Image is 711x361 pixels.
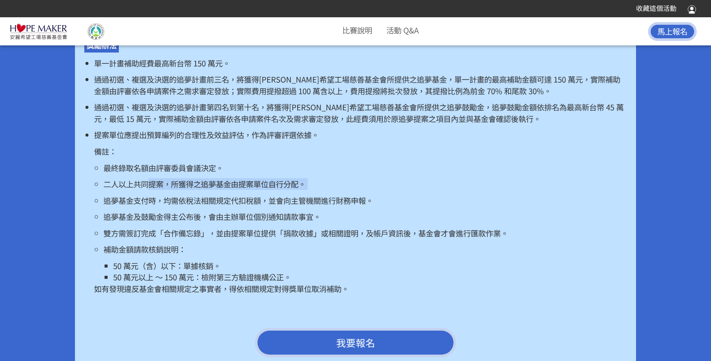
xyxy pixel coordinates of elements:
a: 活動 Q&A [386,24,419,36]
p: 通過初選、複選及決選的追夢計畫第四名到第十名，將獲得[PERSON_NAME]希望工場慈善基金會所提供之追夢鼓勵金，追夢鼓勵金額依排名為最高新台幣 45 萬元，最低 15 萬元，實際補助金額由評... [94,101,627,124]
button: 馬上報名 [648,22,697,41]
p: 提案單位應提出預算編列的合理性及效益評估，作為評審評選依據。 [94,129,627,141]
p: 追夢基金及鼓勵金得主公布後，會由主辦單位個別通知請款事宜。 [103,211,626,223]
p: 最終錄取名額由評審委員會議決定。 [103,162,626,174]
span: 我要報名 [336,335,375,349]
p: 補助金額請款核銷說明： [103,244,626,255]
p: 二人以上共同提案，所獲得之追夢基金由提案單位自行分配。 [103,178,626,190]
li: 50 萬元以上 ～ 150 萬元：檢附第三方驗證機構公正。 [113,271,627,283]
img: 2025「小夢想．大志氣」追夢計畫 [10,23,67,40]
p: 如有發現違反基金會相關規定之事實者，得依相關規定對得獎單位取消補助。 [94,283,627,295]
li: 50 萬元（含）以下：單據核銷。 [113,260,627,272]
button: 我要報名 [255,328,457,357]
p: 備註： [94,146,627,157]
img: 教育部國民及學前教育署 [72,23,120,40]
p: 雙方需簽訂完成「合作備忘錄」，並由提案單位提供「捐款收據」或相關證明，及帳戶資訊後，基金會才會進行匯款作業。 [103,227,626,239]
span: 收藏這個活動 [636,5,677,12]
p: 追夢基金支付時，均需依稅法相關規定代扣稅額，並會向主管機關進行財務申報。 [103,195,626,206]
span: 馬上報名 [657,26,687,37]
p: 單一計畫補助經費最高新台幣 150 萬元。 [94,57,627,69]
p: 通過初選、複選及決選的追夢計畫前三名，將獲得[PERSON_NAME]希望工場慈善基金會所提供之追夢基金，單一計畫的最高補助金額可達 150 萬元，實際補助金額由評審依各申請案件之需求審定發放；... [94,74,627,96]
a: 比賽說明 [342,24,372,36]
